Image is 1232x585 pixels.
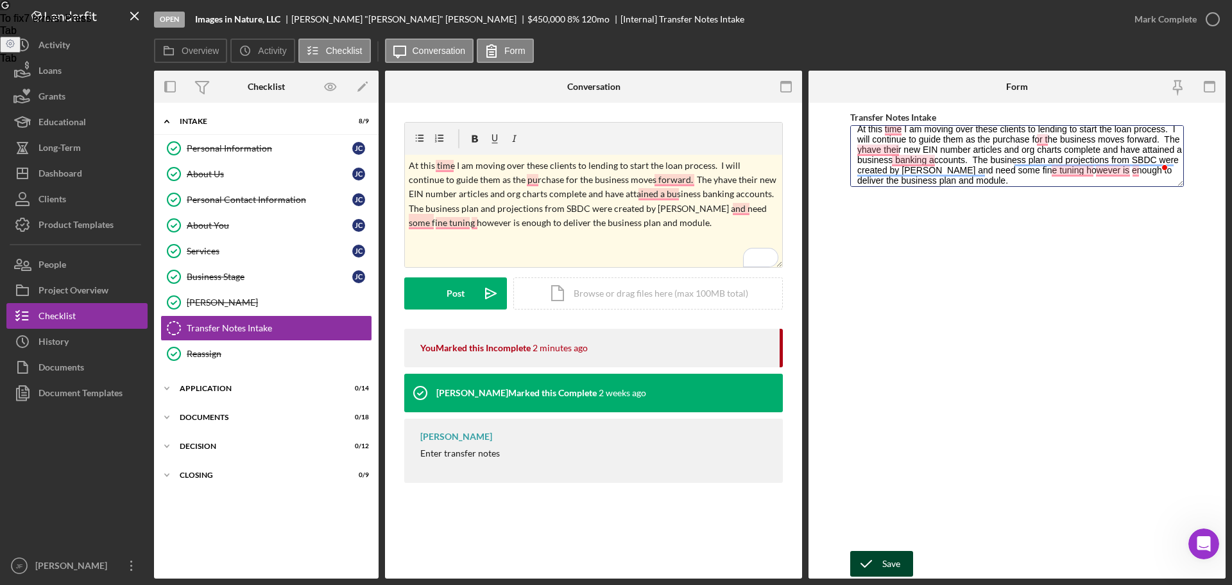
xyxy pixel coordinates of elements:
button: Product Templates [6,212,148,238]
a: [PERSON_NAME] [160,290,372,315]
button: Clients [6,186,148,212]
button: History [6,329,148,354]
div: Transfer Notes Intake [187,323,372,333]
div: Dashboard [38,161,82,189]
a: Personal Contact InformationJC [160,187,372,213]
div: J C [352,168,365,180]
button: Project Overview [6,277,148,303]
div: You Marked this Incomplete [420,343,531,353]
div: [PERSON_NAME] [32,553,116,582]
a: Business StageJC [160,264,372,290]
div: Documents [180,414,337,421]
div: J C [352,193,365,206]
a: Personal InformationJC [160,135,372,161]
div: About Us [187,169,352,179]
button: Post [404,277,507,310]
div: About You [187,220,352,231]
div: Decision [180,442,337,450]
label: Transfer Notes Intake [850,112,936,123]
a: ServicesJC [160,238,372,264]
div: Product Templates [38,212,114,241]
div: Business Stage [187,272,352,282]
button: Checklist [6,303,148,329]
div: Checklist [38,303,76,332]
div: Personal Information [187,143,352,153]
button: Documents [6,354,148,380]
div: [PERSON_NAME] [187,297,372,308]
time: 2025-09-09 15:06 [599,388,646,398]
a: About YouJC [160,213,372,238]
button: Grants [6,83,148,109]
div: Educational [38,109,86,138]
div: To enrich screen reader interactions, please activate Accessibility in Grammarly extension settings [405,155,782,267]
div: Documents [38,354,84,383]
div: J C [352,219,365,232]
button: People [6,252,148,277]
div: 8 / 9 [346,118,369,125]
div: Post [447,277,465,310]
div: Closing [180,471,337,479]
div: Clients [38,186,66,215]
div: Project Overview [38,277,108,306]
div: Grants [38,83,65,112]
div: 0 / 12 [346,442,369,450]
textarea: To enrich screen reader interactions, please activate Accessibility in Grammarly extension settings [850,125,1184,187]
button: Document Templates [6,380,148,406]
div: [PERSON_NAME] Marked this Complete [436,388,597,398]
div: Personal Contact Information [187,195,352,205]
div: J C [352,270,365,283]
div: Form [1006,82,1028,92]
div: 0 / 14 [346,385,369,392]
div: Enter transfer notes [420,448,500,458]
a: Transfer Notes Intake [160,315,372,341]
button: Educational [6,109,148,135]
button: Loans [6,58,148,83]
a: Reassign [160,341,372,367]
div: Application [180,385,337,392]
div: 0 / 18 [346,414,369,421]
time: 2025-09-25 17:17 [533,343,588,353]
div: Intake [180,118,337,125]
iframe: Intercom live chat [1188,528,1219,559]
div: J C [352,245,365,258]
button: JF[PERSON_NAME] [6,553,148,579]
div: [PERSON_NAME] [420,432,492,442]
div: Reassign [187,349,372,359]
div: Conversation [567,82,620,92]
div: Checklist [248,82,285,92]
button: Save [850,551,913,577]
button: Dashboard [6,161,148,186]
div: Loans [38,58,62,87]
div: Document Templates [38,380,123,409]
button: Long-Term [6,135,148,161]
a: About UsJC [160,161,372,187]
div: Long-Term [38,135,81,164]
div: People [38,252,66,281]
div: Services [187,246,352,256]
p: At this time I am moving over these clients to lending to start the loan process. I will continue... [409,159,779,231]
div: J C [352,142,365,155]
div: History [38,329,69,358]
text: JF [16,563,23,570]
div: 0 / 9 [346,471,369,479]
div: Save [882,551,900,577]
